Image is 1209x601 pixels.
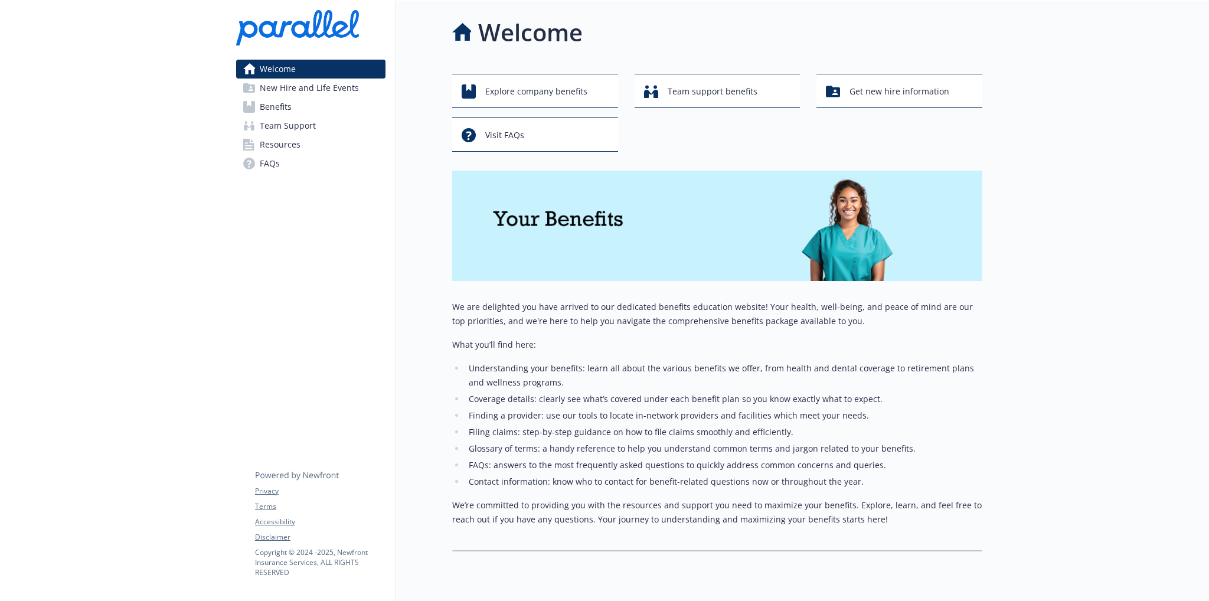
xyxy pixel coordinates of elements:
a: Accessibility [255,517,385,527]
h1: Welcome [478,15,583,50]
li: Coverage details: clearly see what’s covered under each benefit plan so you know exactly what to ... [465,392,982,406]
span: Get new hire information [849,80,949,103]
a: Privacy [255,486,385,497]
span: Team Support [260,116,316,135]
li: Finding a provider: use our tools to locate in-network providers and facilities which meet your n... [465,409,982,423]
button: Get new hire information [816,74,982,108]
span: FAQs [260,154,280,173]
span: Resources [260,135,300,154]
button: Explore company benefits [452,74,618,108]
li: Contact information: know who to contact for benefit-related questions now or throughout the year. [465,475,982,489]
span: Visit FAQs [485,124,524,146]
a: Disclaimer [255,532,385,543]
p: Copyright © 2024 - 2025 , Newfront Insurance Services, ALL RIGHTS RESERVED [255,547,385,577]
li: FAQs: answers to the most frequently asked questions to quickly address common concerns and queries. [465,458,982,472]
a: Benefits [236,97,385,116]
p: We’re committed to providing you with the resources and support you need to maximize your benefit... [452,498,982,527]
span: Welcome [260,60,296,79]
a: Welcome [236,60,385,79]
li: Filing claims: step-by-step guidance on how to file claims smoothly and efficiently. [465,425,982,439]
p: What you’ll find here: [452,338,982,352]
p: We are delighted you have arrived to our dedicated benefits education website! Your health, well-... [452,300,982,328]
a: Resources [236,135,385,154]
button: Visit FAQs [452,117,618,152]
span: New Hire and Life Events [260,79,359,97]
a: FAQs [236,154,385,173]
a: Terms [255,501,385,512]
span: Benefits [260,97,292,116]
img: overview page banner [452,171,982,281]
a: New Hire and Life Events [236,79,385,97]
a: Team Support [236,116,385,135]
button: Team support benefits [635,74,800,108]
li: Glossary of terms: a handy reference to help you understand common terms and jargon related to yo... [465,442,982,456]
li: Understanding your benefits: learn all about the various benefits we offer, from health and denta... [465,361,982,390]
span: Explore company benefits [485,80,587,103]
span: Team support benefits [668,80,757,103]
